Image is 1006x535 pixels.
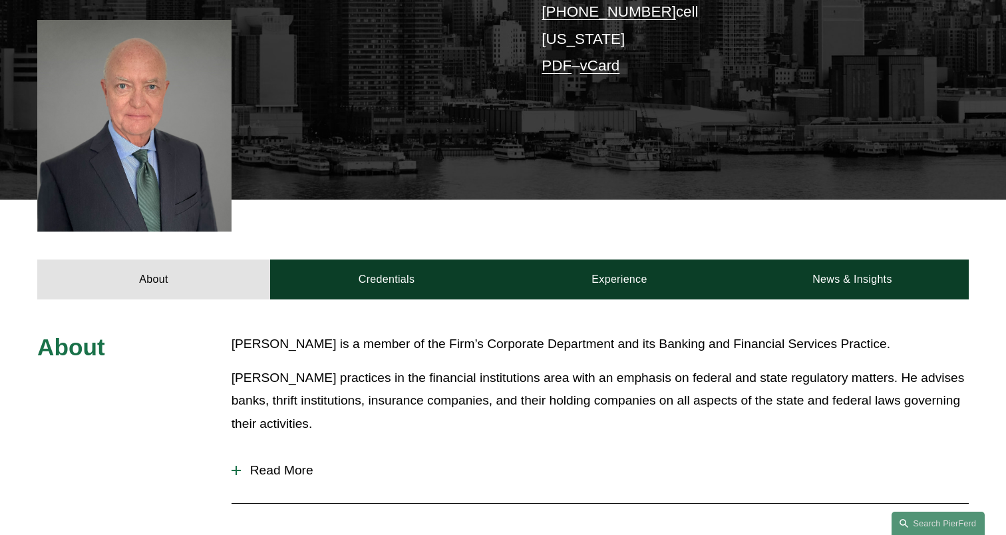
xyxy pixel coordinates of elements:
[37,260,270,299] a: About
[232,367,969,436] p: [PERSON_NAME] practices in the financial institutions area with an emphasis on federal and state ...
[542,3,676,20] a: [PHONE_NUMBER]
[270,260,503,299] a: Credentials
[241,463,969,478] span: Read More
[503,260,736,299] a: Experience
[736,260,969,299] a: News & Insights
[232,453,969,488] button: Read More
[892,512,985,535] a: Search this site
[37,334,105,360] span: About
[232,333,969,356] p: [PERSON_NAME] is a member of the Firm’s Corporate Department and its Banking and Financial Servic...
[580,57,620,74] a: vCard
[542,57,572,74] a: PDF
